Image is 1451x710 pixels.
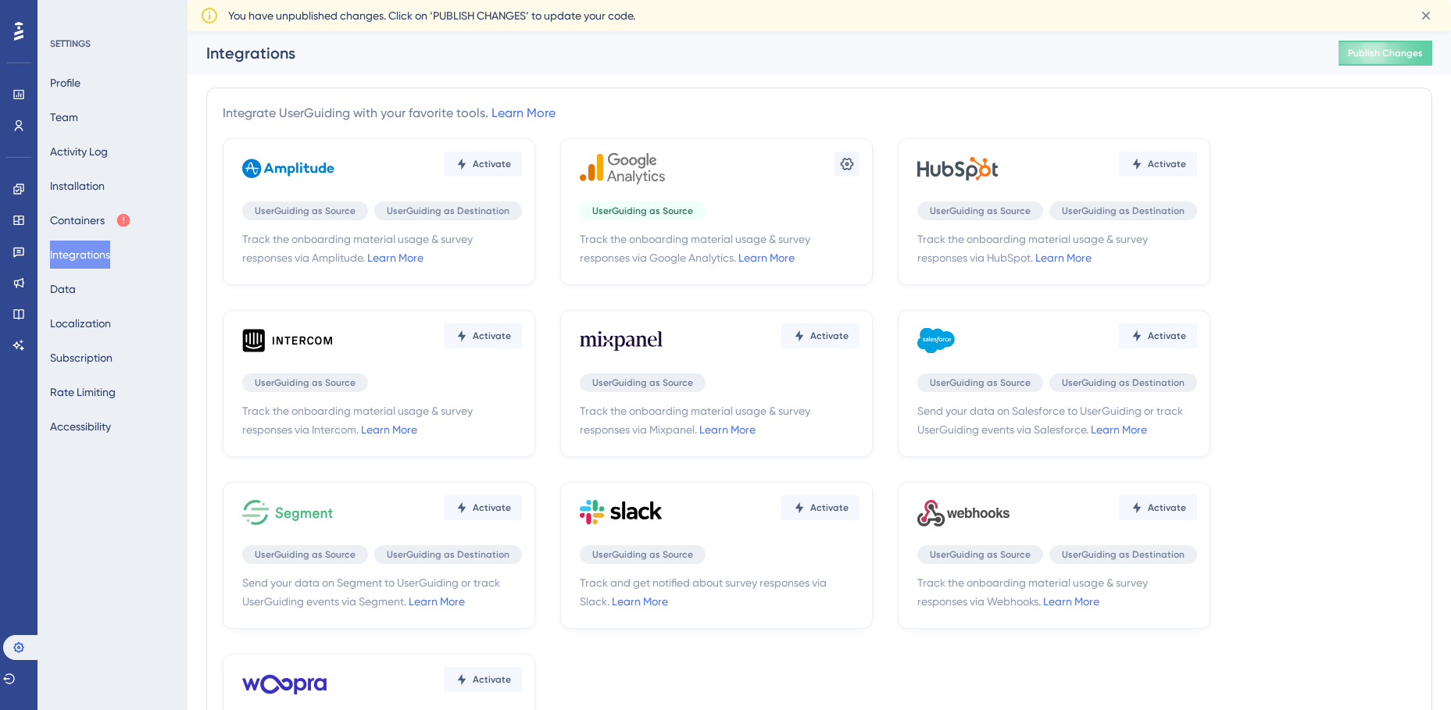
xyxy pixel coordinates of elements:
[255,205,356,217] span: UserGuiding as Source
[1091,423,1147,436] a: Learn More
[50,309,111,337] button: Localization
[50,37,177,50] div: SETTINGS
[50,69,80,97] button: Profile
[1119,152,1197,177] button: Activate
[917,401,1197,439] span: Send your data on Salesforce to UserGuiding or track UserGuiding events via Salesforce.
[50,344,113,372] button: Subscription
[592,205,693,217] span: UserGuiding as Source
[917,230,1197,267] span: Track the onboarding material usage & survey responses via HubSpot.
[50,206,131,234] button: Containers
[242,573,522,611] span: Send your data on Segment to UserGuiding or track UserGuiding events via Segment.
[473,330,511,342] span: Activate
[50,378,116,406] button: Rate Limiting
[50,412,111,441] button: Accessibility
[50,241,110,269] button: Integrations
[255,376,356,389] span: UserGuiding as Source
[580,573,860,611] span: Track and get notified about survey responses via Slack.
[917,573,1197,611] span: Track the onboarding material usage & survey responses via Webhooks.
[592,376,693,389] span: UserGuiding as Source
[580,401,860,439] span: Track the onboarding material usage & survey responses via Mixpanel.
[367,252,424,264] a: Learn More
[1148,330,1186,342] span: Activate
[223,104,556,123] div: Integrate UserGuiding with your favorite tools.
[1119,495,1197,520] button: Activate
[1062,548,1185,561] span: UserGuiding as Destination
[409,595,465,608] a: Learn More
[580,230,860,267] span: Track the onboarding material usage & survey responses via Google Analytics.
[612,595,668,608] a: Learn More
[930,376,1031,389] span: UserGuiding as Source
[473,158,511,170] span: Activate
[444,495,522,520] button: Activate
[810,501,849,514] span: Activate
[473,673,511,686] span: Activate
[387,205,509,217] span: UserGuiding as Destination
[50,275,76,303] button: Data
[1338,41,1432,66] button: Publish Changes
[781,495,860,520] button: Activate
[738,252,795,264] a: Learn More
[699,423,756,436] a: Learn More
[242,401,522,439] span: Track the onboarding material usage & survey responses via Intercom.
[1043,595,1099,608] a: Learn More
[1062,376,1185,389] span: UserGuiding as Destination
[242,230,522,267] span: Track the onboarding material usage & survey responses via Amplitude.
[387,548,509,561] span: UserGuiding as Destination
[592,548,693,561] span: UserGuiding as Source
[781,323,860,348] button: Activate
[930,205,1031,217] span: UserGuiding as Source
[810,330,849,342] span: Activate
[50,137,108,166] button: Activity Log
[1348,47,1423,59] span: Publish Changes
[206,42,1299,64] div: Integrations
[491,105,556,120] a: Learn More
[1148,501,1186,514] span: Activate
[361,423,417,436] a: Learn More
[1148,158,1186,170] span: Activate
[50,172,105,200] button: Installation
[930,548,1031,561] span: UserGuiding as Source
[255,548,356,561] span: UserGuiding as Source
[228,6,635,25] span: You have unpublished changes. Click on ‘PUBLISH CHANGES’ to update your code.
[473,501,511,514] span: Activate
[444,152,522,177] button: Activate
[1062,205,1185,217] span: UserGuiding as Destination
[444,667,522,692] button: Activate
[1035,252,1092,264] a: Learn More
[444,323,522,348] button: Activate
[1119,323,1197,348] button: Activate
[50,103,78,131] button: Team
